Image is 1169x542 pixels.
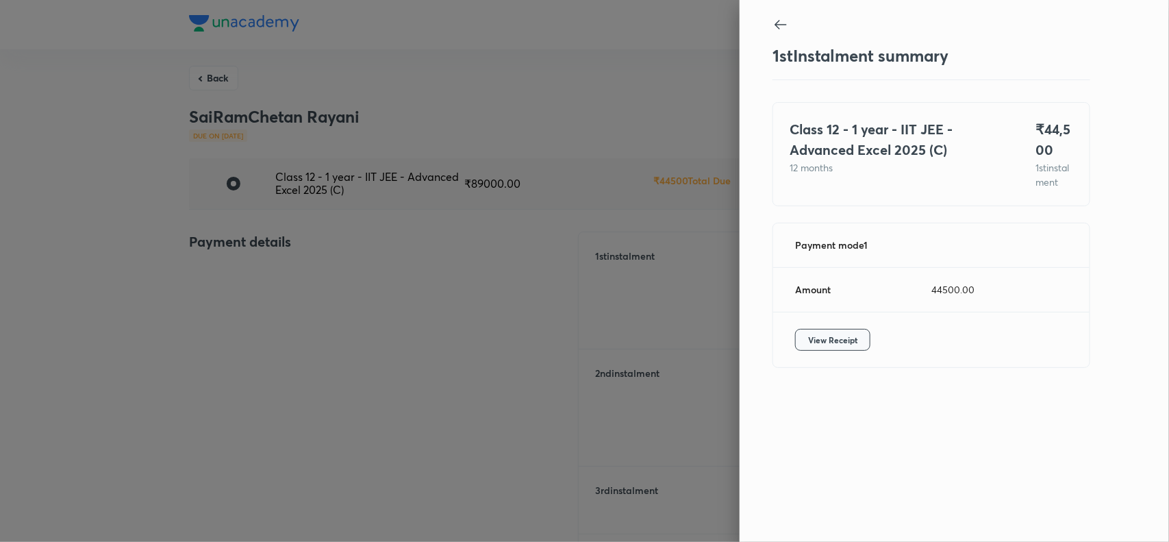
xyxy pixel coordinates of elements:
h4: ₹ 44,500 [1036,119,1073,160]
p: 12 months [790,160,1003,175]
p: 1 st instalment [1036,160,1073,189]
h3: 1 st Instalment summary [772,46,948,66]
button: View Receipt [795,329,870,351]
span: View Receipt [808,333,857,347]
h4: Class 12 - 1 year - IIT JEE - Advanced Excel 2025 (C) [790,119,1003,160]
div: 44500.00 [931,284,1068,295]
div: Amount [795,284,931,295]
div: Payment mode 1 [795,240,931,251]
